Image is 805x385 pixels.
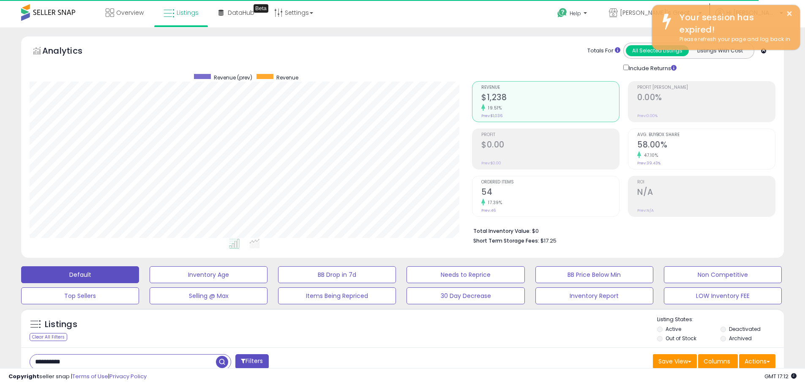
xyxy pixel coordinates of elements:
p: Listing States: [657,316,784,324]
h2: 54 [481,187,619,199]
span: $17.25 [540,237,557,245]
span: Revenue (prev) [214,74,252,81]
button: Inventory Report [535,287,653,304]
label: Archived [729,335,752,342]
span: Revenue [276,74,298,81]
span: Profit [PERSON_NAME] [637,85,775,90]
span: Profit [481,133,619,137]
small: Prev: $0.00 [481,161,501,166]
div: Include Returns [617,63,687,73]
small: 47.10% [641,152,658,158]
button: × [786,8,793,19]
span: Help [570,10,581,17]
label: Deactivated [729,325,761,333]
div: seller snap | | [8,373,147,381]
button: Save View [653,354,697,369]
strong: Copyright [8,372,39,380]
button: BB Drop in 7d [278,266,396,283]
button: Actions [739,354,775,369]
button: 30 Day Decrease [407,287,524,304]
span: Overview [116,8,144,17]
span: Columns [704,357,730,366]
a: Help [551,1,595,27]
b: Total Inventory Value: [473,227,531,235]
h2: $1,238 [481,93,619,104]
h2: N/A [637,187,775,199]
button: Non Competitive [664,266,782,283]
button: BB Price Below Min [535,266,653,283]
small: Prev: $1,036 [481,113,502,118]
h2: 58.00% [637,140,775,151]
a: Privacy Policy [109,372,147,380]
button: Listings With Cost [688,45,751,56]
h5: Listings [45,319,77,330]
h2: 0.00% [637,93,775,104]
button: Items Being Repriced [278,287,396,304]
small: 19.51% [485,105,502,111]
b: Short Term Storage Fees: [473,237,539,244]
div: Please refresh your page and log back in [673,35,794,44]
button: Top Sellers [21,287,139,304]
small: Prev: 0.00% [637,113,658,118]
span: 2025-10-9 17:12 GMT [764,372,797,380]
button: Columns [698,354,738,369]
label: Active [666,325,681,333]
small: Prev: N/A [637,208,654,213]
span: ROI [637,180,775,185]
label: Out of Stock [666,335,696,342]
button: Inventory Age [150,266,267,283]
h5: Analytics [42,45,99,59]
span: Revenue [481,85,619,90]
h2: $0.00 [481,140,619,151]
div: Clear All Filters [30,333,67,341]
span: Ordered Items [481,180,619,185]
small: Prev: 46 [481,208,496,213]
span: DataHub [228,8,254,17]
div: Tooltip anchor [254,4,268,13]
small: 17.39% [485,199,502,206]
button: Needs to Reprice [407,266,524,283]
div: Your session has expired! [673,11,794,35]
a: Terms of Use [72,372,108,380]
button: Filters [235,354,268,369]
button: Selling @ Max [150,287,267,304]
div: Totals For [587,47,620,55]
button: Default [21,266,139,283]
li: $0 [473,225,769,235]
button: LOW Inventory FEE [664,287,782,304]
button: All Selected Listings [626,45,689,56]
span: [PERSON_NAME]'s Great Goods [620,8,696,17]
small: Prev: 39.43% [637,161,660,166]
span: Avg. Buybox Share [637,133,775,137]
i: Get Help [557,8,568,18]
span: Listings [177,8,199,17]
